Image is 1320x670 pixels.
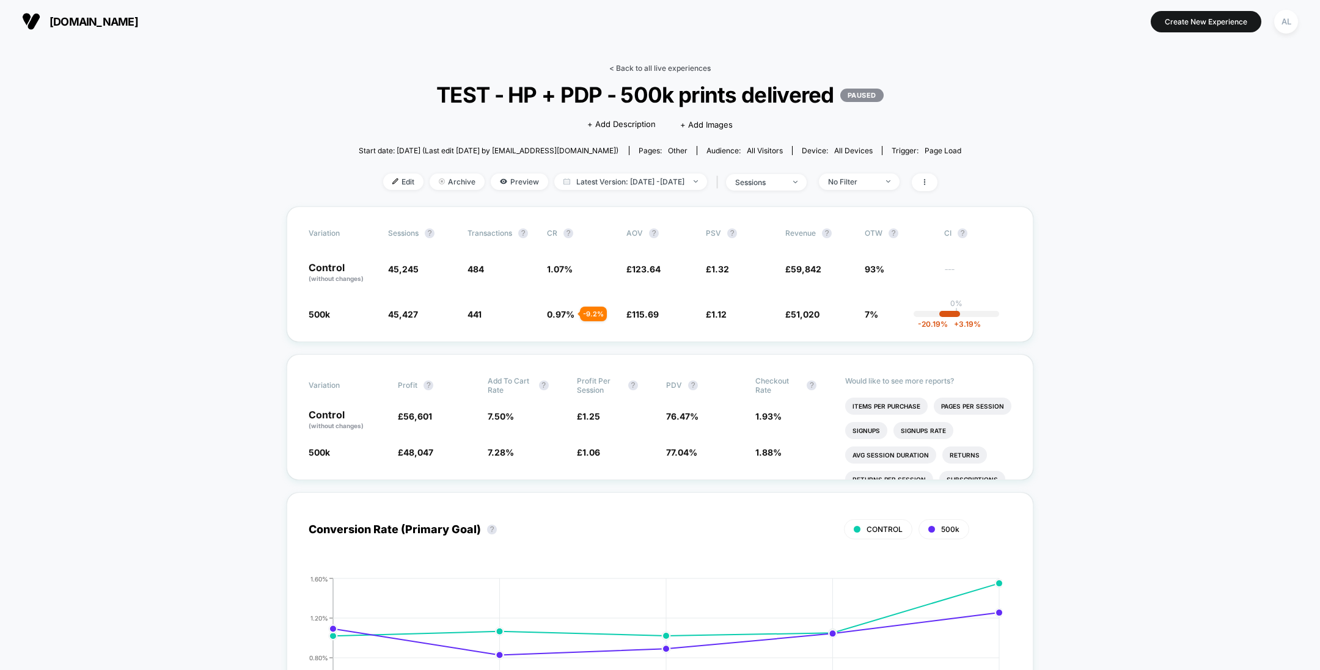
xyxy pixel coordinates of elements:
li: Subscriptions [939,471,1005,488]
span: 441 [468,309,482,319]
span: Edit [383,173,424,190]
a: < Back to all live experiences [609,64,711,73]
span: 59,842 [791,264,821,274]
span: £ [398,411,432,421]
button: ? [958,228,967,238]
img: end [886,180,890,183]
button: AL [1270,9,1302,34]
span: 123.64 [632,264,661,274]
p: PAUSED [840,89,884,102]
span: OTW [865,228,932,238]
img: end [439,178,445,184]
span: Page Load [925,146,961,155]
span: £ [398,447,433,457]
span: [DOMAIN_NAME] [50,15,138,28]
span: 1.25 [582,411,600,421]
span: CR [547,228,557,238]
p: Would like to see more reports? [845,376,1012,385]
span: 1.88 % [755,447,782,457]
span: Checkout Rate [755,376,801,395]
tspan: 1.20% [310,614,328,621]
span: £ [706,309,727,319]
button: ? [649,228,659,238]
span: TEST - HP + PDP - 500k prints delivered [389,82,931,107]
li: Pages Per Session [934,398,1011,415]
span: 7% [865,309,878,319]
span: | [713,173,726,191]
span: -20.19 % [918,319,948,329]
span: (without changes) [309,422,364,429]
span: 7.50 % [488,411,514,421]
span: 7.28 % [488,447,514,457]
button: Create New Experience [1151,11,1261,32]
div: sessions [735,178,784,187]
div: AL [1274,10,1298,34]
span: Add To Cart Rate [488,376,533,395]
li: Signups [845,422,887,439]
span: 1.12 [711,309,727,319]
span: All Visitors [747,146,783,155]
li: Signups Rate [893,422,953,439]
tspan: 0.80% [309,654,328,661]
li: Returns Per Session [845,471,933,488]
span: 45,245 [388,264,419,274]
li: Avg Session Duration [845,446,936,464]
span: Profit [398,381,417,390]
span: Profit Per Session [577,376,622,395]
span: £ [626,309,659,319]
span: 1.06 [582,447,600,457]
span: 48,047 [403,447,433,457]
span: £ [626,264,661,274]
span: 0.97 % [547,309,574,319]
button: ? [425,228,435,238]
span: 56,601 [403,411,432,421]
span: £ [785,264,821,274]
span: Transactions [468,228,512,238]
span: Sessions [388,228,419,238]
span: (without changes) [309,275,364,282]
img: calendar [563,178,570,184]
span: £ [577,411,600,421]
span: CI [944,228,1011,238]
span: 76.47 % [666,411,698,421]
span: + Add Description [587,118,656,131]
span: Variation [309,228,376,238]
button: ? [889,228,898,238]
span: 484 [468,264,484,274]
span: Start date: [DATE] (Last edit [DATE] by [EMAIL_ADDRESS][DOMAIN_NAME]) [359,146,618,155]
span: Preview [491,173,548,190]
button: ? [518,228,528,238]
span: other [668,146,687,155]
div: Audience: [706,146,783,155]
span: 115.69 [632,309,659,319]
span: + Add Images [680,120,733,129]
span: PDV [666,381,682,390]
img: edit [392,178,398,184]
p: Control [309,410,386,431]
span: 77.04 % [666,447,697,457]
span: CONTROL [867,525,903,534]
span: Latest Version: [DATE] - [DATE] [554,173,707,190]
p: Control [309,263,376,283]
span: + [954,319,959,329]
span: --- [944,266,1011,283]
span: Archive [430,173,485,190]
span: all devices [834,146,873,155]
span: 500k [309,309,330,319]
li: Returns [942,446,987,464]
div: Pages: [639,146,687,155]
span: Device: [792,146,882,155]
button: ? [487,525,497,534]
button: ? [539,381,549,390]
button: ? [727,228,737,238]
tspan: 1.60% [310,575,328,582]
button: ? [563,228,573,238]
span: £ [785,309,820,319]
span: £ [706,264,729,274]
span: 3.19 % [948,319,981,329]
button: ? [807,381,816,390]
div: Trigger: [892,146,961,155]
li: Items Per Purchase [845,398,928,415]
span: 500k [309,447,330,457]
button: [DOMAIN_NAME] [18,12,142,31]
